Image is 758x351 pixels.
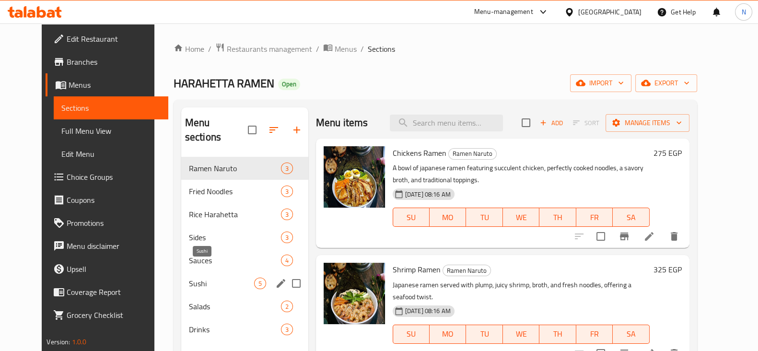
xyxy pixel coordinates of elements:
[46,281,168,304] a: Coverage Report
[470,211,499,224] span: TU
[46,165,168,188] a: Choice Groups
[503,208,539,227] button: WE
[46,188,168,211] a: Coupons
[46,73,168,96] a: Menus
[54,142,168,165] a: Edit Menu
[67,240,161,252] span: Menu disclaimer
[613,225,636,248] button: Branch-specific-item
[433,211,462,224] span: MO
[576,208,613,227] button: FR
[208,43,211,55] li: /
[281,209,293,220] div: items
[181,226,308,249] div: Sides3
[433,327,462,341] span: MO
[539,325,576,344] button: TH
[189,278,254,289] span: Sushi
[324,146,385,208] img: Chickens Ramen
[278,80,300,88] span: Open
[316,116,368,130] h2: Menu items
[580,327,609,341] span: FR
[543,327,572,341] span: TH
[174,72,274,94] span: HARAHETTA RAMEN
[281,301,293,312] div: items
[281,210,292,219] span: 3
[635,74,697,92] button: export
[67,194,161,206] span: Coupons
[67,33,161,45] span: Edit Restaurant
[281,325,292,334] span: 3
[368,43,395,55] span: Sections
[67,309,161,321] span: Grocery Checklist
[536,116,567,130] span: Add item
[591,226,611,246] span: Select to update
[227,43,312,55] span: Restaurants management
[323,43,357,55] a: Menus
[67,263,161,275] span: Upsell
[281,232,293,243] div: items
[393,325,430,344] button: SU
[46,50,168,73] a: Branches
[255,279,266,288] span: 5
[613,325,649,344] button: SA
[643,231,655,242] a: Edit menu item
[324,263,385,324] img: Shrimp Ramen
[470,327,499,341] span: TU
[741,7,746,17] span: N
[653,146,682,160] h6: 275 EGP
[46,27,168,50] a: Edit Restaurant
[281,255,293,266] div: items
[393,162,650,186] p: A bowl of japanese ramen featuring succulent chicken, perfectly cooked noodles, a savory broth, a...
[663,225,686,248] button: delete
[643,77,689,89] span: export
[361,43,364,55] li: /
[401,190,455,199] span: [DATE] 08:16 AM
[401,306,455,316] span: [DATE] 08:16 AM
[617,211,645,224] span: SA
[72,336,87,348] span: 1.0.0
[430,208,466,227] button: MO
[393,146,446,160] span: Chickens Ramen
[390,115,503,131] input: search
[466,208,502,227] button: TU
[448,148,497,160] div: Ramen Naruto
[613,117,682,129] span: Manage items
[181,157,308,180] div: Ramen Naruto3
[281,163,293,174] div: items
[189,301,281,312] span: Salads
[189,324,281,335] span: Drinks
[181,153,308,345] nav: Menu sections
[576,325,613,344] button: FR
[393,279,650,303] p: Japanese ramen served with plump, juicy shrimp, broth, and fresh noodles, offering a seafood twist.
[67,56,161,68] span: Branches
[393,208,430,227] button: SU
[54,96,168,119] a: Sections
[335,43,357,55] span: Menus
[281,302,292,311] span: 2
[281,233,292,242] span: 3
[397,327,426,341] span: SU
[507,211,536,224] span: WE
[393,262,441,277] span: Shrimp Ramen
[281,187,292,196] span: 3
[189,209,281,220] span: Rice Harahetta
[189,186,281,197] div: Fried Noodles
[449,148,496,159] span: Ramen Naruto
[174,43,204,55] a: Home
[397,211,426,224] span: SU
[215,43,312,55] a: Restaurants management
[67,286,161,298] span: Coverage Report
[278,79,300,90] div: Open
[567,116,606,130] span: Select section first
[281,164,292,173] span: 3
[281,186,293,197] div: items
[443,265,490,276] span: Ramen Naruto
[578,7,641,17] div: [GEOGRAPHIC_DATA]
[503,325,539,344] button: WE
[578,77,624,89] span: import
[543,211,572,224] span: TH
[507,327,536,341] span: WE
[46,234,168,257] a: Menu disclaimer
[281,256,292,265] span: 4
[46,304,168,327] a: Grocery Checklist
